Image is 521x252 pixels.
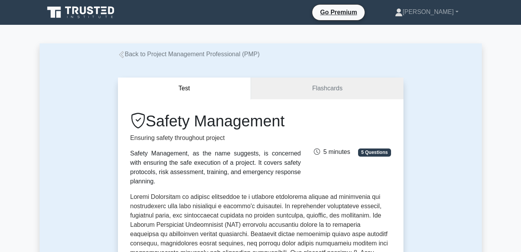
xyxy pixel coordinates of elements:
[130,133,301,143] p: Ensuring safety throughout project
[130,149,301,186] div: Safety Management, as the name suggests, is concerned with ensuring the safe execution of a proje...
[358,148,391,156] span: 5 Questions
[118,51,260,57] a: Back to Project Management Professional (PMP)
[130,112,301,130] h1: Safety Management
[118,78,251,100] button: Test
[315,7,362,17] a: Go Premium
[376,4,477,20] a: [PERSON_NAME]
[314,148,350,155] span: 5 minutes
[251,78,403,100] a: Flashcards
